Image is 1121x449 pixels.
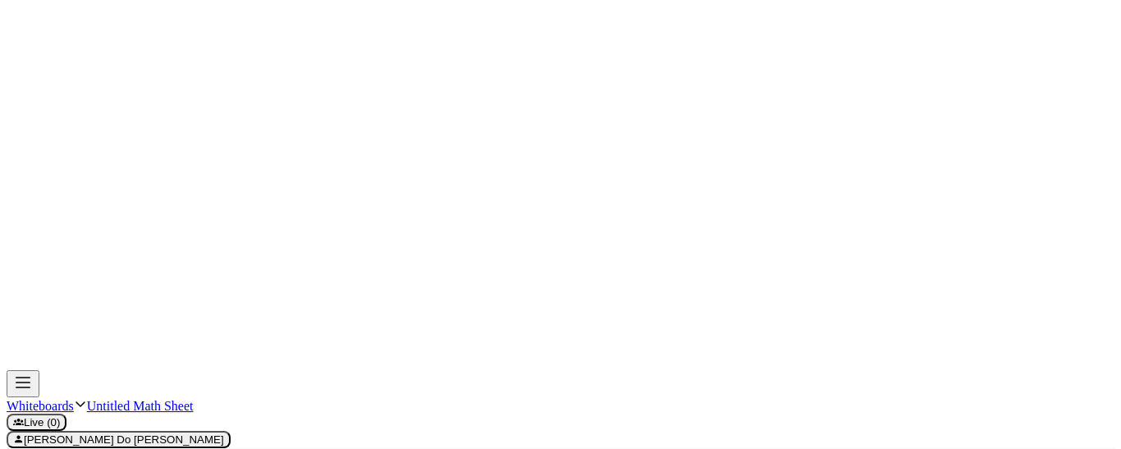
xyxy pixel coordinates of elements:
a: Untitled Math Sheet [87,399,194,413]
span: Live (0) [13,416,60,428]
button: Toggle navigation [7,370,39,397]
a: Whiteboards [7,399,74,413]
button: Live (0) [7,414,66,431]
button: [PERSON_NAME] Do [PERSON_NAME] [7,431,231,448]
span: [PERSON_NAME] Do [PERSON_NAME] [13,433,224,446]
